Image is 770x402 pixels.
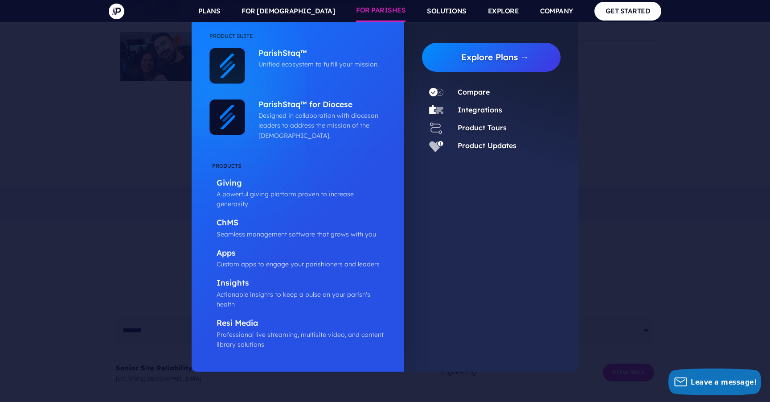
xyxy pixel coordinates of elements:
a: Compare [458,87,490,96]
img: Integrations - Icon [429,103,443,117]
a: Product Updates - Icon [422,139,451,153]
button: Leave a message! [668,369,761,395]
a: Apps Custom apps to engage your parishioners and leaders [209,248,386,269]
a: Giving A powerful giving platform proven to increase generosity [209,161,386,209]
img: Product Updates - Icon [429,139,443,153]
p: ParishStaq™ [258,48,382,59]
p: A powerful giving platform proven to increase generosity [217,189,386,209]
a: ParishStaq™ for Diocese Designed in collaboration with diocesan leaders to address the mission of... [245,99,382,141]
p: Unified ecosystem to fulfill your mission. [258,59,382,69]
a: GET STARTED [594,2,662,20]
a: Integrations [458,105,502,114]
p: Apps [217,248,386,259]
a: Explore Plans → [429,43,561,72]
p: Insights [217,278,386,289]
a: Compare - Icon [422,85,451,99]
a: ChMS Seamless management software that grows with you [209,218,386,239]
a: Insights Actionable insights to keep a pulse on your parish's health [209,278,386,309]
p: ParishStaq™ for Diocese [258,99,382,111]
img: Product Tours - Icon [429,121,443,135]
a: ParishStaq™ Unified ecosystem to fulfill your mission. [245,48,382,70]
p: Seamless management software that grows with you [217,229,386,239]
img: ParishStaq™ for Diocese - Icon [209,99,245,135]
a: Product Tours [458,123,507,132]
a: Integrations - Icon [422,103,451,117]
a: Product Tours - Icon [422,121,451,135]
img: Compare - Icon [429,85,443,99]
span: Leave a message! [691,377,757,387]
p: Custom apps to engage your parishioners and leaders [217,259,386,269]
p: Resi Media [217,318,386,329]
img: ParishStaq™ - Icon [209,48,245,84]
p: Professional live streaming, multisite video, and content library solutions [217,330,386,350]
a: Resi Media Professional live streaming, multisite video, and content library solutions [209,318,386,349]
p: Designed in collaboration with diocesan leaders to address the mission of the [DEMOGRAPHIC_DATA]. [258,111,382,141]
li: Product Suite [209,31,386,48]
p: Giving [217,178,386,189]
p: ChMS [217,218,386,229]
p: Actionable insights to keep a pulse on your parish's health [217,290,386,310]
a: Product Updates [458,141,516,150]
